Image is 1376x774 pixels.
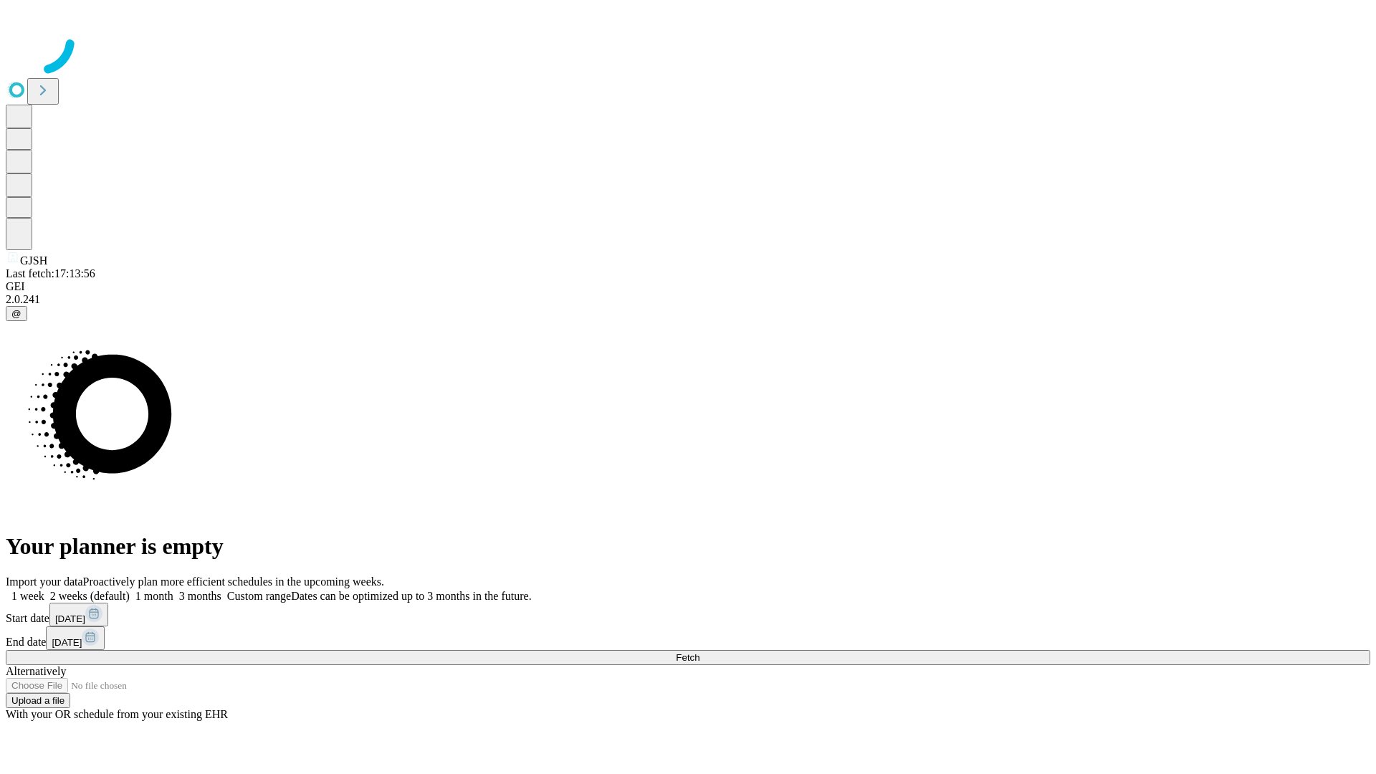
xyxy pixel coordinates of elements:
[179,590,221,602] span: 3 months
[6,280,1370,293] div: GEI
[11,308,21,319] span: @
[6,708,228,720] span: With your OR schedule from your existing EHR
[55,613,85,624] span: [DATE]
[49,603,108,626] button: [DATE]
[6,267,95,279] span: Last fetch: 17:13:56
[52,637,82,648] span: [DATE]
[46,626,105,650] button: [DATE]
[6,575,83,588] span: Import your data
[6,665,66,677] span: Alternatively
[50,590,130,602] span: 2 weeks (default)
[135,590,173,602] span: 1 month
[6,533,1370,560] h1: Your planner is empty
[6,603,1370,626] div: Start date
[11,590,44,602] span: 1 week
[6,693,70,708] button: Upload a file
[227,590,291,602] span: Custom range
[6,293,1370,306] div: 2.0.241
[6,650,1370,665] button: Fetch
[291,590,531,602] span: Dates can be optimized up to 3 months in the future.
[83,575,384,588] span: Proactively plan more efficient schedules in the upcoming weeks.
[20,254,47,267] span: GJSH
[6,306,27,321] button: @
[6,626,1370,650] div: End date
[676,652,699,663] span: Fetch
